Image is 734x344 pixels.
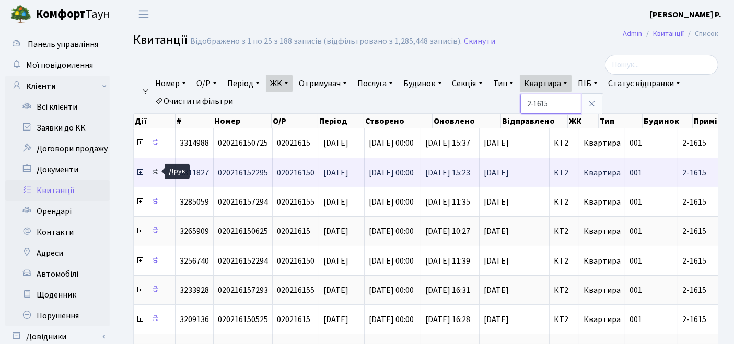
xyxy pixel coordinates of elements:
a: ПІБ [574,75,602,92]
span: [DATE] [484,139,545,147]
span: 3233928 [180,284,209,296]
b: Комфорт [36,6,86,22]
span: 001 [630,137,642,149]
span: Квартира [584,137,621,149]
button: Переключити навігацію [131,6,157,23]
span: 001 [630,255,642,267]
span: [DATE] 00:00 [369,255,414,267]
a: Будинок [399,75,446,92]
img: logo.png [10,4,31,25]
span: Квартира [584,284,621,296]
b: [PERSON_NAME] Р. [650,9,721,20]
span: [DATE] [323,196,348,208]
span: 02021615 [277,314,310,325]
span: [DATE] [484,198,545,206]
span: [DATE] 11:39 [425,255,470,267]
a: Номер [151,75,190,92]
span: [DATE] 00:00 [369,284,414,296]
span: 3265909 [180,226,209,237]
a: Договори продажу [5,138,110,159]
span: 02021615 [277,226,310,237]
div: Друк [165,164,190,179]
a: О/Р [192,75,221,92]
span: КТ2 [554,227,575,235]
th: # [176,114,213,128]
span: 020216155 [277,196,314,208]
li: Список [684,28,718,40]
a: Контакти [5,222,110,243]
th: ЖК [568,114,599,128]
span: [DATE] 15:37 [425,137,470,149]
a: Заявки до КК [5,117,110,138]
span: [DATE] [484,315,545,324]
span: Квартира [584,196,621,208]
span: Квартира [584,314,621,325]
span: [DATE] [484,286,545,294]
input: Пошук... [605,55,718,75]
span: [DATE] 00:00 [369,196,414,208]
th: Відправлено [501,114,567,128]
a: Порушення [5,305,110,326]
a: ЖК [266,75,293,92]
a: Квартира [520,75,572,92]
span: [DATE] 00:00 [369,226,414,237]
span: 020216152295 [218,167,268,179]
span: [DATE] [323,137,348,149]
span: 001 [630,284,642,296]
span: [DATE] 10:27 [425,226,470,237]
a: Тип [489,75,518,92]
span: [DATE] 00:00 [369,137,414,149]
span: 020216150 [277,167,314,179]
span: Мої повідомлення [26,60,93,71]
span: КТ2 [554,169,575,177]
span: 02021615 [277,137,310,149]
a: Всі клієнти [5,97,110,117]
th: Оновлено [433,114,501,128]
span: КТ2 [554,257,575,265]
span: 020216152294 [218,255,268,267]
a: Статус відправки [604,75,684,92]
a: Квитанції [5,180,110,201]
a: Очистити фільтри [151,92,237,110]
nav: breadcrumb [607,23,734,45]
span: 001 [630,167,642,179]
a: Період [223,75,264,92]
span: КТ2 [554,139,575,147]
span: [DATE] 11:35 [425,196,470,208]
span: [DATE] [484,169,545,177]
span: 020216150 [277,255,314,267]
th: Період [318,114,364,128]
span: 020216150725 [218,137,268,149]
span: Квартира [584,255,621,267]
span: 001 [630,196,642,208]
span: 001 [630,314,642,325]
th: Тип [599,114,643,128]
span: [DATE] [484,257,545,265]
a: Квитанції [653,28,684,39]
a: Admin [623,28,642,39]
span: 3256740 [180,255,209,267]
span: [DATE] [323,226,348,237]
a: Мої повідомлення [5,55,110,76]
span: 3311827 [180,167,209,179]
th: О/Р [272,114,318,128]
span: [DATE] [323,284,348,296]
span: Квартира [584,167,621,179]
span: Квартира [584,226,621,237]
span: 020216157293 [218,284,268,296]
span: [DATE] [323,255,348,267]
span: [DATE] 15:23 [425,167,470,179]
a: Клієнти [5,76,110,97]
a: [PERSON_NAME] Р. [650,8,721,21]
a: Орендарі [5,201,110,222]
span: [DATE] 00:00 [369,167,414,179]
a: Панель управління [5,34,110,55]
span: 3209136 [180,314,209,325]
span: 020216150625 [218,226,268,237]
span: [DATE] [323,314,348,325]
span: 3314988 [180,137,209,149]
span: 020216150525 [218,314,268,325]
span: 020216157294 [218,196,268,208]
a: Секція [448,75,487,92]
span: КТ2 [554,286,575,294]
